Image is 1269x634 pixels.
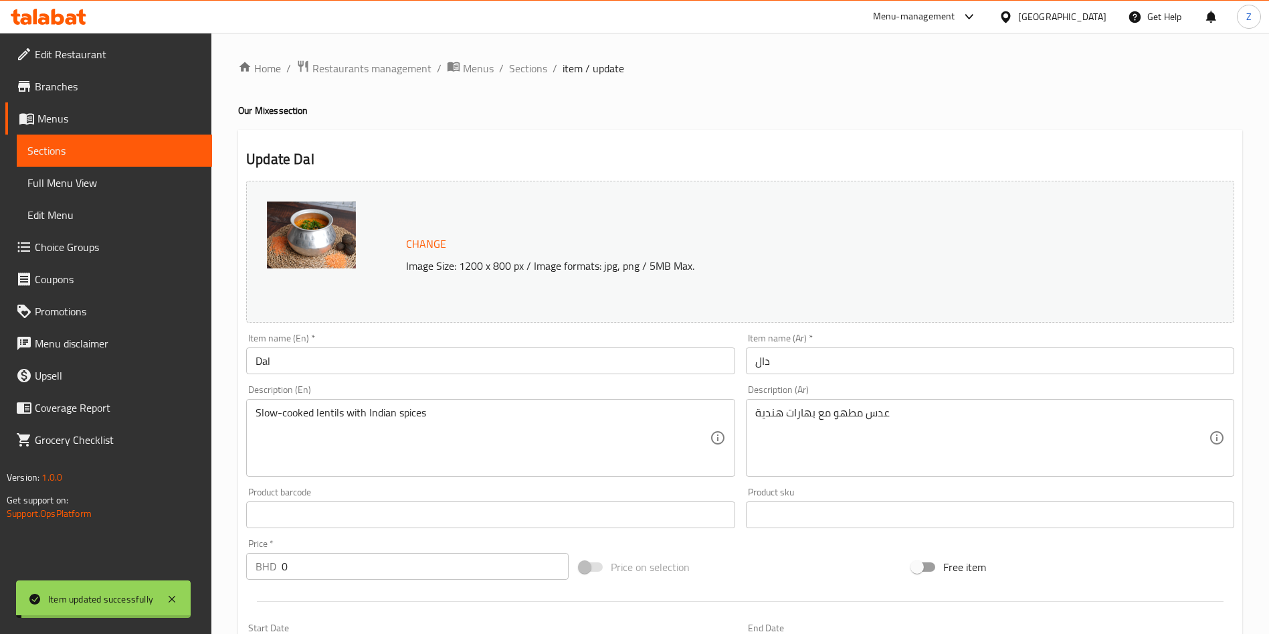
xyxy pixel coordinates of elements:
[267,202,356,268] img: mmw_638287959414537169
[5,102,212,135] a: Menus
[35,303,201,319] span: Promotions
[746,501,1234,528] input: Please enter product sku
[7,505,92,522] a: Support.OpsPlatform
[5,327,212,360] a: Menu disclaimer
[312,60,431,76] span: Restaurants management
[611,559,690,575] span: Price on selection
[256,558,276,574] p: BHD
[17,135,212,167] a: Sections
[755,406,1209,470] textarea: عدس مطهو مع بهارات هندية
[5,263,212,295] a: Coupons
[282,553,569,580] input: Please enter price
[41,469,62,486] span: 1.0.0
[246,501,735,528] input: Please enter product barcode
[1018,9,1106,24] div: [GEOGRAPHIC_DATA]
[35,271,201,287] span: Coupons
[27,175,201,191] span: Full Menu View
[48,592,153,607] div: Item updated successfully
[256,406,709,470] textarea: Slow-cooked lentils with Indian spices
[296,60,431,77] a: Restaurants management
[37,110,201,127] span: Menus
[238,104,1242,117] h4: Our Mixes section
[17,199,212,231] a: Edit Menu
[17,167,212,199] a: Full Menu View
[406,234,446,254] span: Change
[447,60,494,77] a: Menus
[35,335,201,351] span: Menu disclaimer
[5,360,212,392] a: Upsell
[5,38,212,70] a: Edit Restaurant
[35,46,201,62] span: Edit Restaurant
[246,347,735,374] input: Enter name En
[437,60,442,76] li: /
[27,207,201,223] span: Edit Menu
[238,60,281,76] a: Home
[7,491,68,509] span: Get support on:
[873,9,955,25] div: Menu-management
[5,231,212,263] a: Choice Groups
[286,60,291,76] li: /
[746,347,1234,374] input: Enter name Ar
[5,424,212,456] a: Grocery Checklist
[35,239,201,255] span: Choice Groups
[1246,9,1252,24] span: Z
[553,60,557,76] li: /
[35,78,201,94] span: Branches
[35,368,201,384] span: Upsell
[35,432,201,448] span: Grocery Checklist
[463,60,494,76] span: Menus
[5,392,212,424] a: Coverage Report
[401,258,1110,274] p: Image Size: 1200 x 800 px / Image formats: jpg, png / 5MB Max.
[27,143,201,159] span: Sections
[238,60,1242,77] nav: breadcrumb
[509,60,547,76] a: Sections
[35,400,201,416] span: Coverage Report
[5,295,212,327] a: Promotions
[563,60,624,76] span: item / update
[246,149,1234,169] h2: Update Dal
[5,70,212,102] a: Branches
[943,559,986,575] span: Free item
[401,230,452,258] button: Change
[499,60,504,76] li: /
[7,469,39,486] span: Version:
